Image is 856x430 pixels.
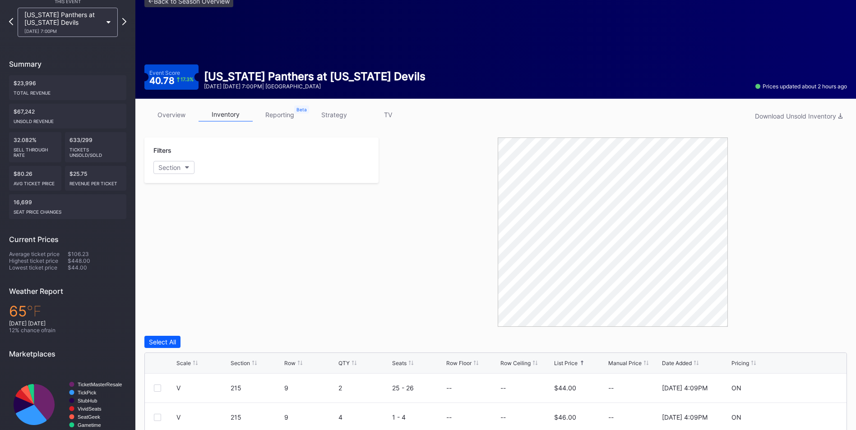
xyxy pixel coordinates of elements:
div: $80.26 [9,166,61,191]
span: ℉ [27,302,42,320]
button: Select All [144,336,180,348]
div: Section [231,360,250,366]
a: reporting [253,108,307,122]
div: Row [284,360,296,366]
div: Average ticket price [9,251,68,257]
div: 12 % chance of rain [9,327,126,334]
div: -- [500,384,506,392]
div: $46.00 [554,413,576,421]
div: Current Prices [9,235,126,244]
div: 1 - 4 [392,413,444,421]
button: Section [153,161,194,174]
div: $44.00 [68,264,126,271]
div: V [176,384,180,392]
text: TickPick [78,390,97,395]
div: Lowest ticket price [9,264,68,271]
div: Avg ticket price [14,177,57,186]
div: Total Revenue [14,87,122,96]
div: [DATE] [DATE] 7:00PM | [GEOGRAPHIC_DATA] [204,83,426,90]
a: overview [144,108,199,122]
div: 25 - 26 [392,384,444,392]
div: 40.78 [149,76,194,85]
div: Row Floor [446,360,472,366]
div: Manual Price [608,360,642,366]
div: [DATE] 4:09PM [662,384,708,392]
a: inventory [199,108,253,122]
text: TicketMasterResale [78,382,122,387]
div: Date Added [662,360,692,366]
div: Revenue per ticket [69,177,122,186]
div: -- [446,413,452,421]
div: 215 [231,413,282,421]
div: 65 [9,302,126,320]
div: 16,699 [9,194,126,219]
div: Unsold Revenue [14,115,122,124]
div: $44.00 [554,384,576,392]
div: Download Unsold Inventory [755,112,842,120]
div: ON [731,384,741,392]
div: [DATE] 7:00PM [24,28,102,34]
div: 633/299 [65,132,127,162]
div: Seats [392,360,407,366]
div: [US_STATE] Panthers at [US_STATE] Devils [24,11,102,34]
div: -- [608,413,660,421]
div: $25.75 [65,166,127,191]
div: Weather Report [9,287,126,296]
div: Highest ticket price [9,257,68,264]
a: strategy [307,108,361,122]
div: 215 [231,384,282,392]
div: Marketplaces [9,349,126,358]
div: Row Ceiling [500,360,531,366]
div: seat price changes [14,206,122,215]
div: [US_STATE] Panthers at [US_STATE] Devils [204,70,426,83]
div: 32.082% [9,132,61,162]
div: $23,996 [9,75,126,100]
div: Select All [149,338,176,346]
div: Scale [176,360,191,366]
div: Summary [9,59,126,69]
text: StubHub [78,398,97,403]
div: $106.23 [68,251,126,257]
div: -- [608,384,660,392]
div: 2 [338,384,390,392]
div: Pricing [731,360,749,366]
div: [DATE] 4:09PM [662,413,708,421]
div: Filters [153,146,370,154]
div: V [176,413,180,421]
div: ON [731,413,741,421]
div: $448.00 [68,257,126,264]
div: Event Score [149,69,180,76]
div: Prices updated about 2 hours ago [755,83,847,90]
div: QTY [338,360,350,366]
div: 4 [338,413,390,421]
text: Gametime [78,422,101,428]
div: -- [500,413,506,421]
div: $67,242 [9,104,126,128]
text: SeatGeek [78,414,100,420]
div: 9 [284,413,336,421]
div: List Price [554,360,578,366]
text: VividSeats [78,406,102,412]
div: -- [446,384,452,392]
div: [DATE] [DATE] [9,320,126,327]
div: Section [158,164,180,171]
div: Tickets Unsold/Sold [69,143,122,158]
a: TV [361,108,415,122]
button: Download Unsold Inventory [750,110,847,122]
div: 17.3 % [180,77,194,82]
div: Sell Through Rate [14,143,57,158]
div: 9 [284,384,336,392]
